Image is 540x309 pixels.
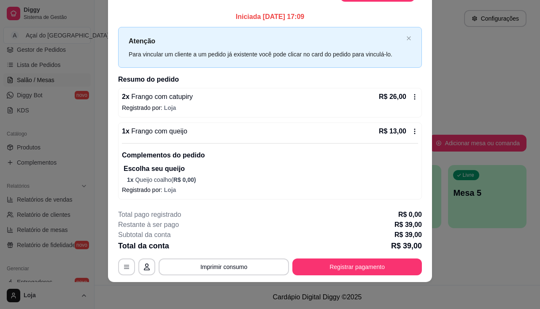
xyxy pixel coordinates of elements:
p: Atenção [129,36,403,46]
p: Queijo coalho ( [127,176,418,184]
span: Frango com queijo [130,128,187,135]
button: Registrar pagamento [292,258,422,275]
p: R$ 39,00 [391,240,422,252]
span: R$ 0,00 ) [173,176,196,183]
p: R$ 13,00 [379,126,406,136]
p: 2 x [122,92,193,102]
div: Para vincular um cliente a um pedido já existente você pode clicar no card do pedido para vinculá... [129,50,403,59]
p: Iniciada [DATE] 17:09 [118,12,422,22]
p: Restante à ser pago [118,220,179,230]
p: R$ 39,00 [394,230,422,240]
p: Total pago registrado [118,210,181,220]
p: 1 x [122,126,187,136]
p: Total da conta [118,240,169,252]
p: R$ 0,00 [398,210,422,220]
p: Subtotal da conta [118,230,171,240]
p: Registrado por: [122,104,418,112]
span: 1 x [127,176,135,183]
p: Complementos do pedido [122,150,418,160]
span: Frango com catupiry [130,93,193,100]
span: Loja [164,104,176,111]
p: Escolha seu queijo [124,164,418,174]
button: close [406,36,411,41]
p: R$ 39,00 [394,220,422,230]
h2: Resumo do pedido [118,75,422,85]
p: R$ 26,00 [379,92,406,102]
button: Imprimir consumo [159,258,289,275]
p: Registrado por: [122,186,418,194]
span: Loja [164,186,176,193]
